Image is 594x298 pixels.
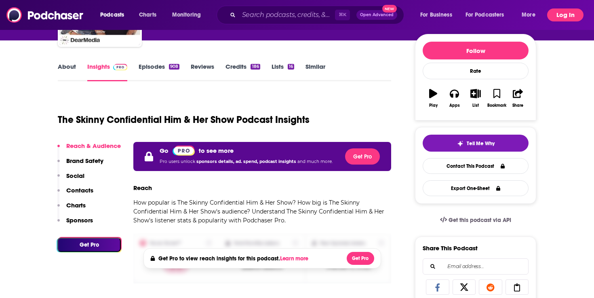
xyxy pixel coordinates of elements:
p: Brand Safety [66,157,103,165]
div: Play [429,103,438,108]
a: Similar [305,63,325,81]
span: For Business [420,9,452,21]
button: Charts [57,201,86,216]
button: Social [57,172,84,187]
button: Get Pro [345,148,380,165]
a: Share on X/Twitter [453,279,476,295]
input: Email address... [430,259,522,274]
img: Podchaser Pro [173,146,195,156]
p: Sponsors [66,216,93,224]
button: open menu [415,8,462,21]
button: Share [508,84,529,113]
div: Search followers [423,258,529,275]
button: open menu [95,8,135,21]
span: ⌘ K [335,10,350,20]
button: List [465,84,486,113]
span: For Podcasters [466,9,504,21]
button: Brand Safety [57,157,103,172]
span: Open Advanced [360,13,394,17]
div: Apps [449,103,460,108]
a: Credits186 [225,63,260,81]
span: sponsors details, ad. spend, podcast insights [196,159,297,164]
div: Bookmark [487,103,506,108]
div: 908 [169,64,179,70]
button: Sponsors [57,216,93,231]
button: Follow [423,42,529,59]
p: Go [160,147,169,154]
span: Get this podcast via API [449,217,511,224]
a: Pro website [173,145,195,156]
span: More [522,9,535,21]
a: Episodes908 [139,63,179,81]
p: How popular is The Skinny Confidential Him & Her Show? How big is The Skinny Confidential Him & H... [133,198,391,225]
h3: Share This Podcast [423,244,478,252]
p: Contacts [66,186,93,194]
a: About [58,63,76,81]
button: Export One-Sheet [423,180,529,196]
div: 16 [288,64,294,70]
span: Tell Me Why [467,140,495,147]
button: Learn more [280,256,311,262]
button: Contacts [57,186,93,201]
img: Podchaser - Follow, Share and Rate Podcasts [6,7,84,23]
a: Lists16 [272,63,294,81]
button: Reach & Audience [57,142,121,157]
span: Monitoring [172,9,201,21]
input: Search podcasts, credits, & more... [239,8,335,21]
div: List [472,103,479,108]
button: Get Pro [347,252,374,265]
a: Share on Facebook [426,279,449,295]
span: Podcasts [100,9,124,21]
button: open menu [460,8,516,21]
a: InsightsPodchaser Pro [87,63,127,81]
p: Reach & Audience [66,142,121,150]
div: Search podcasts, credits, & more... [224,6,412,24]
button: Log In [547,8,583,21]
a: Reviews [191,63,214,81]
a: Copy Link [506,279,529,295]
div: 186 [251,64,260,70]
button: Play [423,84,444,113]
h3: Reach [133,184,152,192]
div: Rate [423,63,529,79]
p: to see more [199,147,234,154]
h1: The Skinny Confidential Him & Her Show Podcast Insights [58,114,310,126]
button: open menu [516,8,546,21]
img: tell me why sparkle [457,140,463,147]
p: Social [66,172,84,180]
button: tell me why sparkleTell Me Why [423,135,529,152]
p: Charts [66,201,86,209]
button: Get Pro [57,238,121,252]
button: Apps [444,84,465,113]
button: open menu [166,8,211,21]
button: Bookmark [486,84,507,113]
h4: Get Pro to view reach insights for this podcast. [158,255,311,262]
a: Get this podcast via API [434,210,518,230]
div: Share [512,103,523,108]
span: New [382,5,397,13]
a: Share on Reddit [479,279,502,295]
img: Podchaser Pro [113,64,127,70]
p: Pro users unlock and much more. [160,156,333,168]
button: Open AdvancedNew [356,10,397,20]
a: Charts [134,8,161,21]
a: Contact This Podcast [423,158,529,174]
span: Charts [139,9,156,21]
